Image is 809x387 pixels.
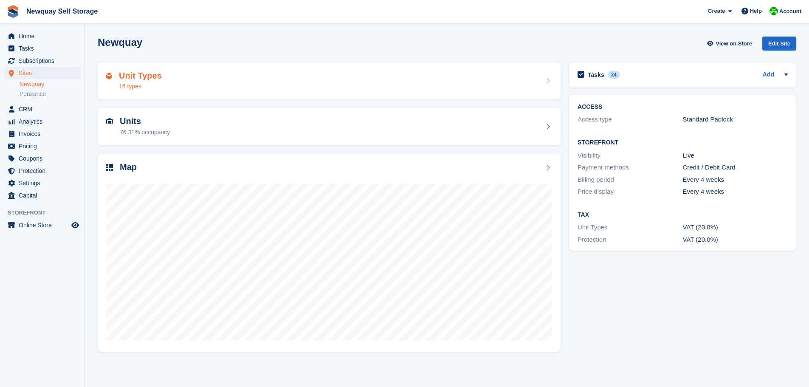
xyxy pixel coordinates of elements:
[20,80,80,88] a: Newquay
[4,30,80,42] a: menu
[4,189,80,201] a: menu
[770,7,778,15] img: Baylor
[106,164,113,171] img: map-icn-33ee37083ee616e46c38cad1a60f524a97daa1e2b2c8c0bc3eb3415660979fc1.svg
[4,153,80,164] a: menu
[4,165,80,177] a: menu
[578,139,788,146] h2: Storefront
[716,40,752,48] span: View on Store
[119,82,162,91] div: 16 types
[19,177,70,189] span: Settings
[19,103,70,115] span: CRM
[762,37,796,54] a: Edit Site
[683,187,788,197] div: Every 4 weeks
[119,71,162,81] h2: Unit Types
[4,128,80,140] a: menu
[20,90,80,98] a: Penzance
[98,108,561,145] a: Units 76.31% occupancy
[762,37,796,51] div: Edit Site
[19,153,70,164] span: Coupons
[120,116,170,126] h2: Units
[19,140,70,152] span: Pricing
[19,30,70,42] span: Home
[19,189,70,201] span: Capital
[683,151,788,161] div: Live
[4,42,80,54] a: menu
[19,128,70,140] span: Invoices
[608,71,620,79] div: 24
[106,118,113,124] img: unit-icn-7be61d7bf1b0ce9d3e12c5938cc71ed9869f7b940bace4675aadf7bd6d80202e.svg
[4,67,80,79] a: menu
[19,67,70,79] span: Sites
[683,175,788,185] div: Every 4 weeks
[706,37,755,51] a: View on Store
[70,220,80,230] a: Preview store
[763,70,774,80] a: Add
[683,235,788,245] div: VAT (20.0%)
[7,5,20,18] img: stora-icon-8386f47178a22dfd0bd8f6a31ec36ba5ce8667c1dd55bd0f319d3a0aa187defe.svg
[578,187,682,197] div: Price display
[120,128,170,137] div: 76.31% occupancy
[19,116,70,127] span: Analytics
[578,212,788,218] h2: Tax
[683,115,788,124] div: Standard Padlock
[106,73,112,79] img: unit-type-icn-2b2737a686de81e16bb02015468b77c625bbabd49415b5ef34ead5e3b44a266d.svg
[19,42,70,54] span: Tasks
[98,37,142,48] h2: Newquay
[578,104,788,110] h2: ACCESS
[750,7,762,15] span: Help
[4,140,80,152] a: menu
[578,175,682,185] div: Billing period
[4,55,80,67] a: menu
[19,219,70,231] span: Online Store
[578,115,682,124] div: Access type
[19,55,70,67] span: Subscriptions
[4,177,80,189] a: menu
[588,71,604,79] h2: Tasks
[98,62,561,100] a: Unit Types 16 types
[98,154,561,352] a: Map
[4,103,80,115] a: menu
[120,162,137,172] h2: Map
[779,7,801,16] span: Account
[578,163,682,172] div: Payment methods
[683,163,788,172] div: Credit / Debit Card
[578,223,682,232] div: Unit Types
[708,7,725,15] span: Create
[578,151,682,161] div: Visibility
[8,209,85,217] span: Storefront
[683,223,788,232] div: VAT (20.0%)
[19,165,70,177] span: Protection
[4,219,80,231] a: menu
[4,116,80,127] a: menu
[23,4,101,18] a: Newquay Self Storage
[578,235,682,245] div: Protection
